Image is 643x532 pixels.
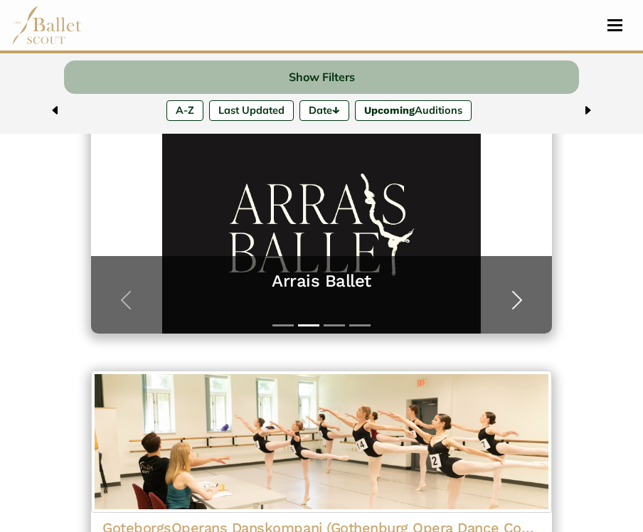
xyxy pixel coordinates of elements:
span: ↓ [332,105,340,115]
img: Logo [91,371,552,513]
button: Slide 4 [349,317,371,334]
label: Auditions [355,100,472,120]
button: Toggle navigation [598,18,632,32]
label: Date [299,100,349,120]
label: A-Z [166,100,203,120]
button: Show Filters [64,60,578,94]
span: Upcoming [364,105,415,115]
button: Slide 3 [324,317,345,334]
label: Last Updated [209,100,294,120]
button: Slide 2 [298,317,319,334]
button: Slide 1 [272,317,294,334]
a: Arrais Ballet [105,270,538,292]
